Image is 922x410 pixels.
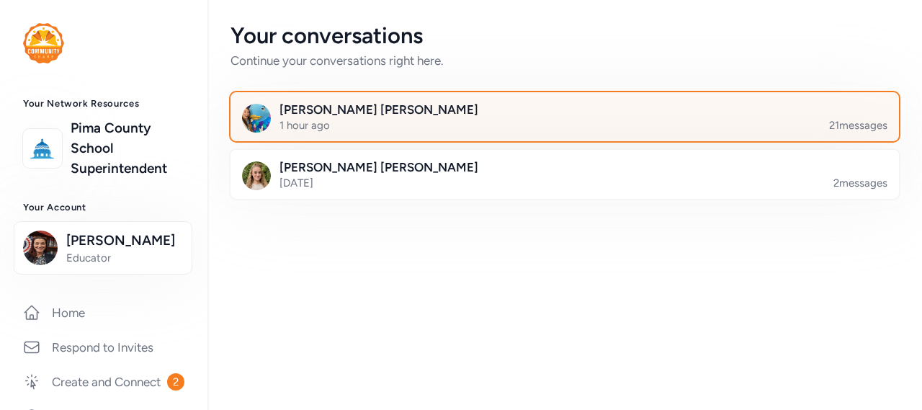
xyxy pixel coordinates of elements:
a: Home [12,297,196,329]
h3: Your Network Resources [23,98,184,110]
h3: Your Account [23,202,184,213]
span: [PERSON_NAME] [66,231,183,251]
img: logo [27,133,58,164]
a: Respond to Invites [12,331,196,363]
div: Continue your conversations right here. [230,52,899,69]
a: Create and Connect2 [12,366,196,398]
button: [PERSON_NAME]Educator [14,221,192,275]
span: Educator [66,251,183,265]
a: Pima County School Superintendent [71,118,184,179]
img: logo [23,23,64,63]
div: Your conversations [230,23,899,49]
span: 2 [167,373,184,391]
